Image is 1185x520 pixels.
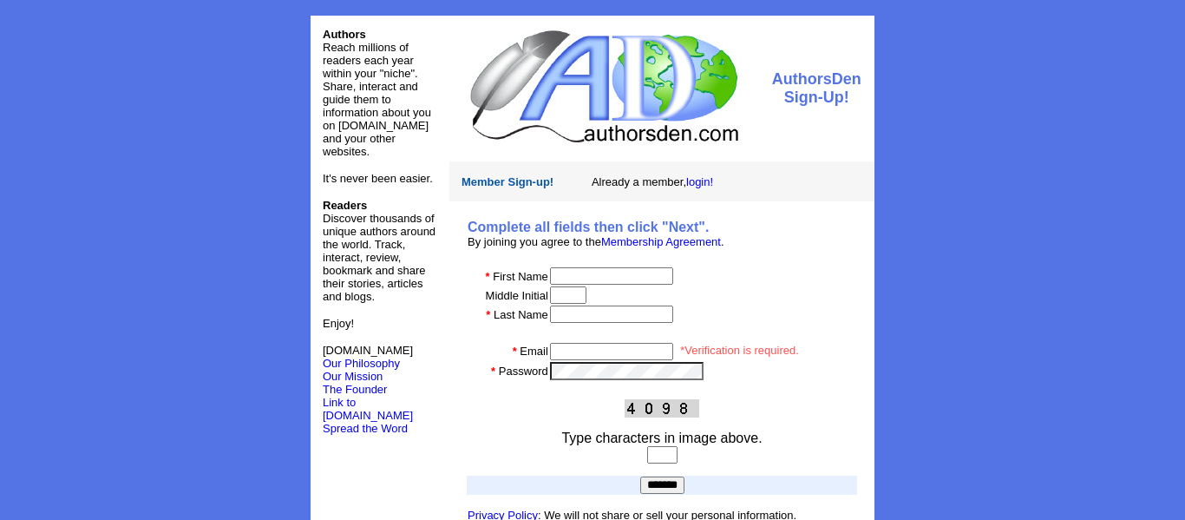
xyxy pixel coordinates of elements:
font: Member Sign-up! [462,175,553,188]
img: logo.jpg [466,28,741,145]
font: By joining you agree to the . [468,235,724,248]
font: Middle Initial [486,289,548,302]
font: [DOMAIN_NAME] [323,344,413,370]
font: Enjoy! [323,317,354,330]
a: The Founder [323,383,387,396]
font: Already a member, [592,175,713,188]
font: Last Name [494,308,548,321]
a: login! [686,175,713,188]
font: Discover thousands of unique authors around the world. Track, interact, review, bookmark and shar... [323,199,435,303]
a: Our Philosophy [323,357,400,370]
font: It's never been easier. [323,172,433,185]
font: Spread the Word [323,422,408,435]
a: Membership Agreement [601,235,721,248]
font: AuthorsDen Sign-Up! [772,70,861,106]
img: This Is CAPTCHA Image [625,399,699,418]
a: Link to [DOMAIN_NAME] [323,396,413,422]
font: Authors [323,28,366,41]
b: Readers [323,199,367,212]
font: Password [499,365,548,378]
a: Spread the Word [323,420,408,435]
b: Complete all fields then click "Next". [468,220,709,234]
font: *Verification is required. [680,344,799,357]
font: First Name [493,270,548,283]
a: Our Mission [323,370,383,383]
font: Reach millions of readers each year within your "niche". Share, interact and guide them to inform... [323,41,431,158]
font: Email [520,345,548,358]
font: Type characters in image above. [561,431,762,445]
